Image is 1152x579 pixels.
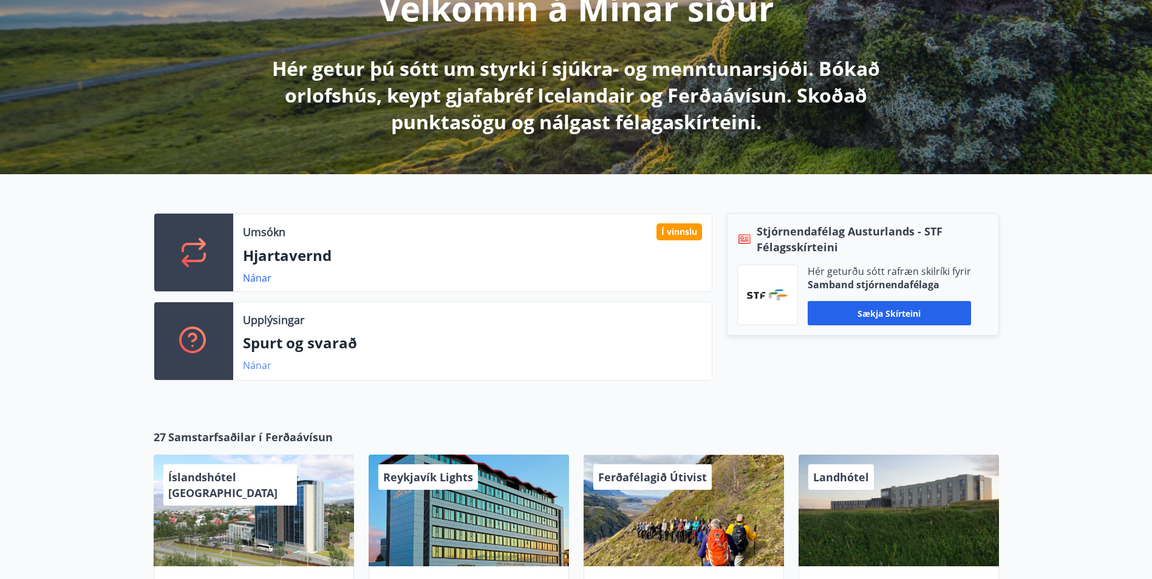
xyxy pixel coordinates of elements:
[808,265,971,278] p: Hér geturðu sótt rafræn skilríki fyrir
[757,223,989,255] span: Stjórnendafélag Austurlands - STF Félagsskírteini
[813,470,869,484] span: Landhótel
[256,55,897,135] p: Hér getur þú sótt um styrki í sjúkra- og menntunarsjóði. Bókað orlofshús, keypt gjafabréf Iceland...
[808,301,971,325] button: Sækja skírteini
[656,223,702,240] div: Í vinnslu
[243,359,271,372] a: Nánar
[168,429,333,445] span: Samstarfsaðilar í Ferðaávísun
[598,470,707,484] span: Ferðafélagið Útivist
[168,470,278,500] span: Íslandshótel [GEOGRAPHIC_DATA]
[154,429,166,445] span: 27
[383,470,473,484] span: Reykjavík Lights
[808,278,971,291] p: Samband stjórnendafélaga
[243,271,271,285] a: Nánar
[243,333,702,353] p: Spurt og svarað
[747,289,788,300] img: vjCaq2fThgY3EUYqSgpjEiBg6WP39ov69hlhuPVN.png
[243,245,702,266] p: Hjartavernd
[243,312,304,328] p: Upplýsingar
[243,224,285,240] p: Umsókn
